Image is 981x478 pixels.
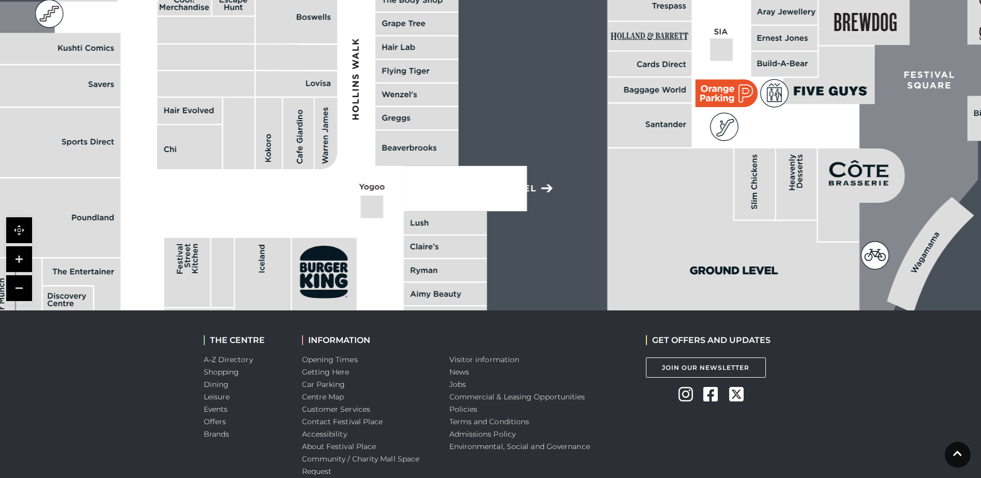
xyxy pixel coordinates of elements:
a: Car Parking [302,380,345,389]
a: Opening Times [302,355,358,364]
a: News [449,367,469,377]
a: Visitor information [449,355,520,364]
a: Offers [204,417,227,426]
a: Brands [204,429,230,439]
a: Admissions Policy [449,429,516,439]
a: Shopping [204,367,239,377]
a: Leisure [204,392,230,401]
a: Community / Charity Mall Space Request [302,454,420,476]
a: Jobs [449,380,466,389]
h2: INFORMATION [302,335,434,345]
a: Centre Map [302,392,344,401]
a: A-Z Directory [204,355,253,364]
a: Events [204,405,228,414]
a: About Festival Place [302,442,376,451]
a: Contact Festival Place [302,417,383,426]
a: Accessibility [302,429,347,439]
a: Terms and Conditions [449,417,530,426]
a: Customer Services [302,405,371,414]
h2: THE CENTRE [204,335,286,345]
h2: GET OFFERS AND UPDATES [646,335,771,345]
a: Commercial & Leasing Opportunities [449,392,585,401]
a: Policies [449,405,478,414]
a: Environmental, Social and Governance [449,442,590,451]
a: Join Our Newsletter [646,357,766,378]
a: Dining [204,380,229,389]
a: Getting Here [302,367,350,377]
